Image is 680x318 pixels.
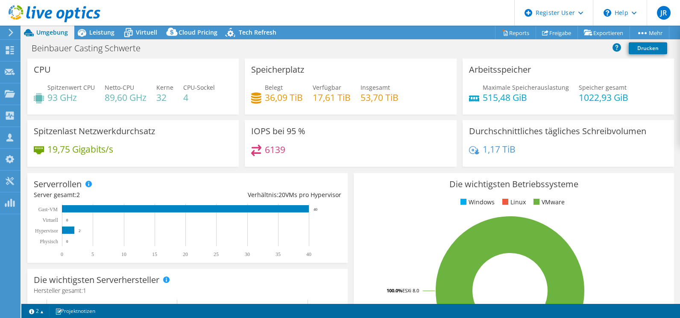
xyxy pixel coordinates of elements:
div: Server gesamt: [34,190,188,200]
span: 20 [278,191,285,199]
h3: Die wichtigsten Betriebssysteme [360,180,668,189]
h3: CPU [34,65,51,74]
h4: 32 [156,93,173,102]
text: 25 [214,251,219,257]
text: 30 [245,251,250,257]
h3: Durchschnittliches tägliches Schreibvolumen [469,127,646,136]
span: 2 [76,191,80,199]
span: Leistung [89,28,114,36]
text: Virtuell [42,217,58,223]
h4: 17,61 TiB [313,93,351,102]
h3: Serverrollen [34,180,82,189]
h3: Spitzenlast Netzwerkdurchsatz [34,127,155,136]
span: Tech Refresh [239,28,276,36]
h1: Beinbauer Casting Schwerte [28,44,154,53]
span: Umgebung [36,28,68,36]
span: Spitzenwert CPU [47,83,95,91]
svg: \n [604,9,611,17]
text: 35 [276,251,281,257]
li: Windows [458,197,495,207]
a: Projektnotizen [49,306,101,316]
h4: 19,75 Gigabits/s [47,144,113,154]
span: Belegt [265,83,283,91]
h4: Hersteller gesamt: [34,286,341,295]
text: 0 [66,218,68,222]
text: 10 [121,251,126,257]
h3: IOPS bei 95 % [251,127,305,136]
h4: 515,48 GiB [483,93,569,102]
a: Reports [495,26,536,39]
span: Insgesamt [361,83,390,91]
span: 1 [83,286,86,294]
tspan: ESXi 8.0 [402,287,419,294]
text: Gast-VM [38,206,58,212]
h3: Arbeitsspeicher [469,65,531,74]
text: 5 [91,251,94,257]
text: Physisch [40,238,58,244]
text: 0 [61,251,63,257]
h4: 89,60 GHz [105,93,147,102]
span: Cloud Pricing [179,28,217,36]
h4: 53,70 TiB [361,93,399,102]
a: 2 [23,306,50,316]
text: Hypervisor [35,228,58,234]
a: Drucken [629,42,667,54]
h4: 93 GHz [47,93,95,102]
a: Freigabe [536,26,578,39]
span: Kerne [156,83,173,91]
h4: 6139 [265,145,285,154]
h4: 4 [183,93,215,102]
li: Linux [500,197,526,207]
span: Verfügbar [313,83,341,91]
text: 0 [66,239,68,244]
span: Maximale Speicherauslastung [483,83,569,91]
text: 20 [183,251,188,257]
tspan: 100.0% [387,287,402,294]
h4: 1,17 TiB [483,144,516,154]
h3: Speicherplatz [251,65,304,74]
a: Exportieren [577,26,630,39]
text: 40 [314,207,318,212]
h3: Die wichtigsten Serverhersteller [34,275,159,285]
li: VMware [531,197,565,207]
h4: 36,09 TiB [265,93,303,102]
span: Netto-CPU [105,83,134,91]
span: Speicher gesamt [579,83,627,91]
text: 2 [79,229,81,233]
h4: 1022,93 GiB [579,93,628,102]
span: Virtuell [136,28,157,36]
a: Mehr [630,26,669,39]
span: CPU-Sockel [183,83,215,91]
text: 15 [152,251,157,257]
span: JR [657,6,671,20]
text: 40 [306,251,311,257]
div: Verhältnis: VMs pro Hypervisor [188,190,341,200]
